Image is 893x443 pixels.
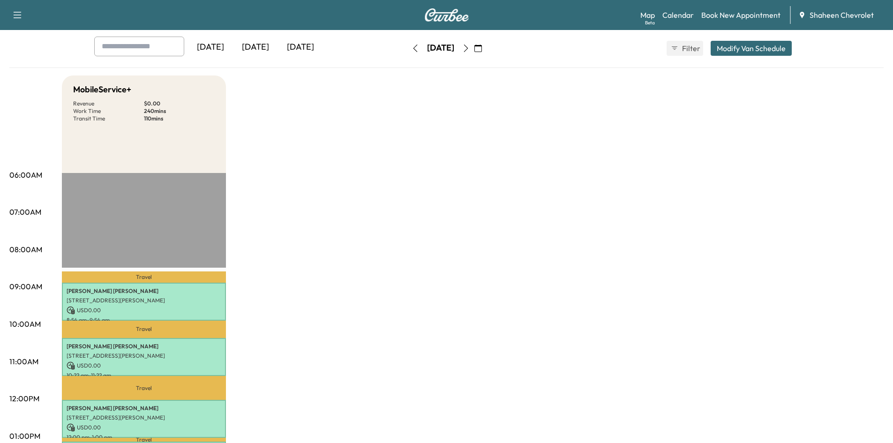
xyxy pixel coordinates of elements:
p: USD 0.00 [67,306,221,315]
p: 8:54 am - 9:54 am [67,316,221,324]
p: 12:00PM [9,393,39,404]
p: [PERSON_NAME] [PERSON_NAME] [67,343,221,350]
a: Calendar [662,9,694,21]
p: 07:00AM [9,206,41,218]
p: Work Time [73,107,144,115]
a: MapBeta [640,9,655,21]
p: Travel [62,271,226,283]
p: [STREET_ADDRESS][PERSON_NAME] [67,352,221,360]
button: Modify Van Schedule [711,41,792,56]
p: [STREET_ADDRESS][PERSON_NAME] [67,414,221,421]
p: [PERSON_NAME] [PERSON_NAME] [67,405,221,412]
p: USD 0.00 [67,423,221,432]
div: [DATE] [188,37,233,58]
h5: MobileService+ [73,83,131,96]
p: Travel [62,321,226,338]
p: Travel [62,376,226,400]
span: Shaheen Chevrolet [810,9,874,21]
p: USD 0.00 [67,361,221,370]
p: 110 mins [144,115,215,122]
div: [DATE] [278,37,323,58]
p: Travel [62,438,226,442]
a: Book New Appointment [701,9,780,21]
div: [DATE] [233,37,278,58]
div: [DATE] [427,42,454,54]
span: Filter [682,43,699,54]
p: 12:00 pm - 1:00 pm [67,434,221,441]
p: Revenue [73,100,144,107]
p: 09:00AM [9,281,42,292]
button: Filter [667,41,703,56]
p: 11:00AM [9,356,38,367]
p: Transit Time [73,115,144,122]
p: [PERSON_NAME] [PERSON_NAME] [67,287,221,295]
p: $ 0.00 [144,100,215,107]
p: 01:00PM [9,430,40,442]
p: 240 mins [144,107,215,115]
img: Curbee Logo [424,8,469,22]
p: 10:22 am - 11:22 am [67,372,221,379]
div: Beta [645,19,655,26]
p: 08:00AM [9,244,42,255]
p: 06:00AM [9,169,42,180]
p: 10:00AM [9,318,41,330]
p: [STREET_ADDRESS][PERSON_NAME] [67,297,221,304]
